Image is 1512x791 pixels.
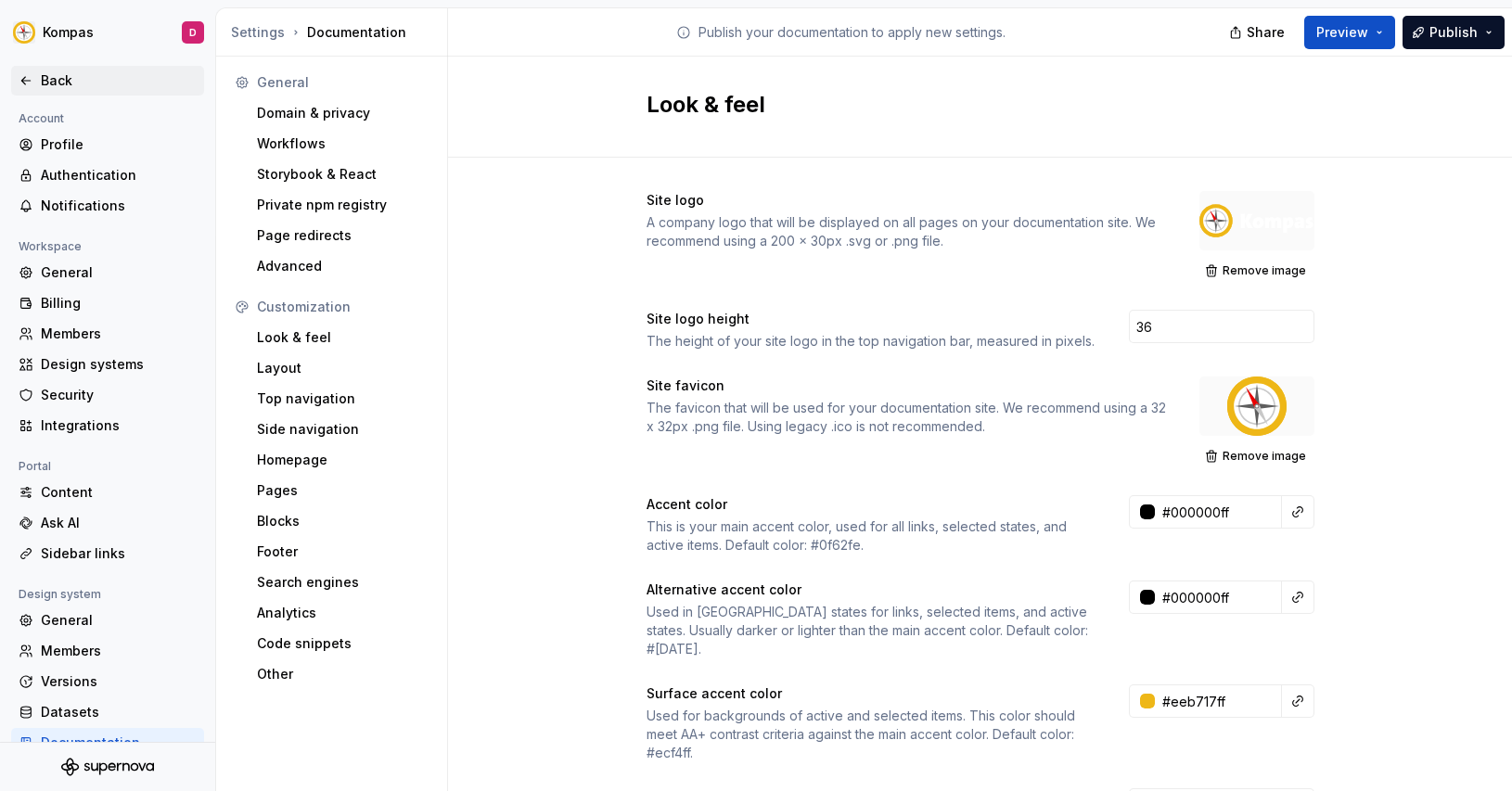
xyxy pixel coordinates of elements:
[11,508,204,538] a: Ask AI
[11,606,204,635] a: General
[231,23,285,42] div: Settings
[11,583,109,606] div: Design system
[11,258,204,287] a: General
[257,420,429,439] div: Side navigation
[1429,23,1478,42] span: Publish
[11,191,204,221] a: Notifications
[41,734,197,752] div: Documentation
[257,328,429,347] div: Look & feel
[257,165,429,184] div: Storybook & React
[1155,684,1282,718] input: e.g. #000000
[41,294,197,313] div: Billing
[250,353,436,383] a: Layout
[11,160,204,190] a: Authentication
[250,323,436,352] a: Look & feel
[1155,580,1282,614] input: e.g. #000000
[257,542,429,561] div: Footer
[257,573,429,592] div: Search engines
[250,190,436,220] a: Private npm registry
[41,416,197,435] div: Integrations
[257,389,429,408] div: Top navigation
[647,684,1096,703] div: Surface accent color
[250,384,436,414] a: Top navigation
[41,386,197,404] div: Security
[257,257,429,275] div: Advanced
[250,445,436,475] a: Homepage
[41,544,197,563] div: Sidebar links
[250,129,436,159] a: Workflows
[647,495,1096,514] div: Accent color
[647,332,1096,351] div: The height of your site logo in the top navigation bar, measured in pixels.
[1316,23,1368,42] span: Preview
[257,104,429,122] div: Domain & privacy
[250,598,436,628] a: Analytics
[257,481,429,500] div: Pages
[647,376,1166,395] div: Site favicon
[250,568,436,597] a: Search engines
[257,226,429,245] div: Page redirects
[11,66,204,96] a: Back
[1247,23,1285,42] span: Share
[250,415,436,444] a: Side navigation
[250,476,436,505] a: Pages
[41,514,197,532] div: Ask AI
[257,196,429,214] div: Private npm registry
[11,455,58,478] div: Portal
[647,399,1166,436] div: The favicon that will be used for your documentation site. We recommend using a 32 x 32px .png fi...
[11,697,204,727] a: Datasets
[647,707,1096,762] div: Used for backgrounds of active and selected items. This color should meet AA+ contrast criteria a...
[13,21,35,44] img: 08074ee4-1ecd-486d-a7dc-923fcc0bed6c.png
[250,221,436,250] a: Page redirects
[4,12,211,53] button: KompasD
[11,380,204,410] a: Security
[41,611,197,630] div: General
[41,325,197,343] div: Members
[257,451,429,469] div: Homepage
[11,130,204,159] a: Profile
[250,159,436,189] a: Storybook & React
[1223,449,1306,464] span: Remove image
[647,517,1096,555] div: This is your main accent color, used for all links, selected states, and active items. Default co...
[647,603,1096,658] div: Used in [GEOGRAPHIC_DATA] states for links, selected items, and active states. Usually darker or ...
[250,98,436,128] a: Domain & privacy
[1220,16,1297,49] button: Share
[250,251,436,281] a: Advanced
[257,359,429,377] div: Layout
[41,703,197,721] div: Datasets
[11,411,204,440] a: Integrations
[231,23,440,42] div: Documentation
[257,665,429,683] div: Other
[41,71,197,90] div: Back
[250,537,436,567] a: Footer
[41,166,197,185] div: Authentication
[250,659,436,689] a: Other
[11,108,71,130] div: Account
[41,263,197,282] div: General
[41,355,197,374] div: Design systems
[11,636,204,666] a: Members
[11,728,204,758] a: Documentation
[11,539,204,568] a: Sidebar links
[1403,16,1505,49] button: Publish
[41,197,197,215] div: Notifications
[189,25,197,40] div: D
[61,758,154,776] svg: Supernova Logo
[11,236,89,258] div: Workspace
[41,483,197,502] div: Content
[250,629,436,658] a: Code snippets
[647,191,1166,210] div: Site logo
[1223,263,1306,278] span: Remove image
[698,23,1006,42] p: Publish your documentation to apply new settings.
[647,310,1096,328] div: Site logo height
[1129,310,1314,343] input: 28
[11,319,204,349] a: Members
[11,478,204,507] a: Content
[257,73,429,92] div: General
[257,134,429,153] div: Workflows
[1155,495,1282,529] input: e.g. #000000
[43,23,94,42] div: Kompas
[1199,443,1314,469] button: Remove image
[1199,258,1314,284] button: Remove image
[1304,16,1395,49] button: Preview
